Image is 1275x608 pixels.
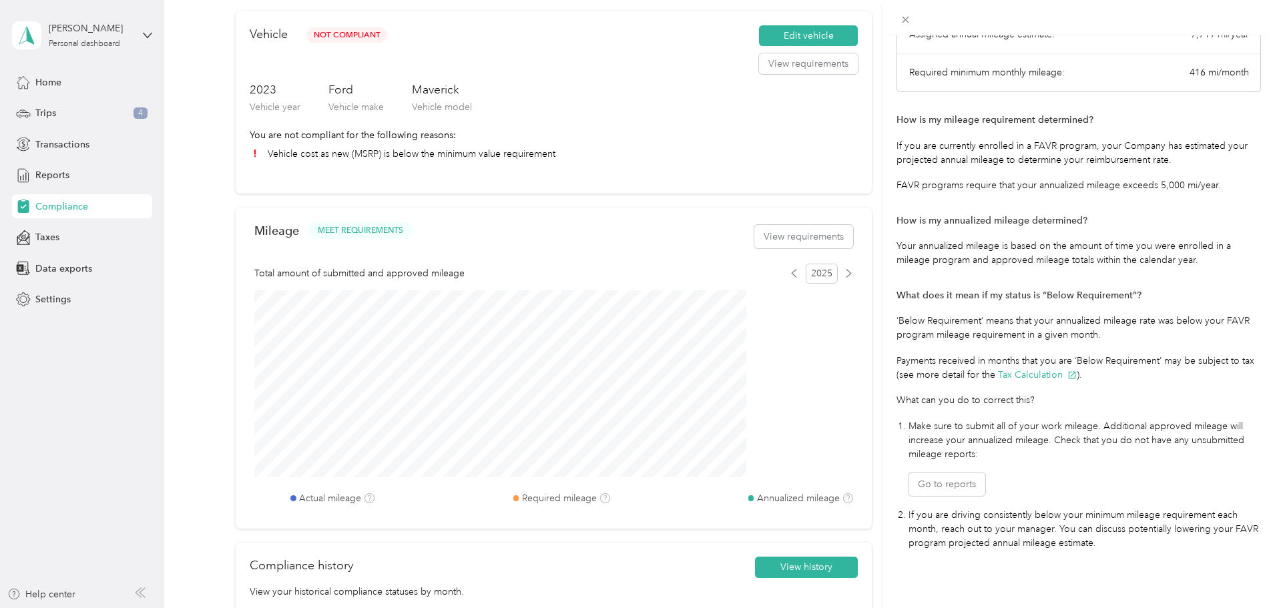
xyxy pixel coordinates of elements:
[897,178,1261,192] div: FAVR programs require that your annualized mileage exceeds 5,000 mi/year.
[909,419,1262,497] li: Make sure to submit all of your work mileage. Additional approved mileage will increase your annu...
[897,139,1261,167] div: If you are currently enrolled in a FAVR program, your Company has estimated your projected annual...
[897,214,1261,228] div: How is my annualized mileage determined?
[897,113,1261,127] div: How is my mileage requirement determined?
[909,65,1065,79] div: Required minimum monthly mileage:
[897,288,1261,302] div: What does it mean if my status is “Below Requirement”?
[909,473,985,496] button: Go to reports
[1190,65,1249,79] div: 416 mi/month
[897,393,1261,407] div: What can you do to correct this?
[909,508,1262,550] li: If you are driving consistently below your minimum mileage requirement each month, reach out to y...
[897,314,1261,342] div: ‘Below Requirement‘ means that your annualized mileage rate was below your FAVR program mileage r...
[897,354,1261,382] div: Payments received in months that you are ‘Below Requirement’ may be subject to tax (see more deta...
[998,368,1077,382] button: Tax Calculation
[897,239,1261,267] div: Your annualized mileage is based on the amount of time you were enrolled in a mileage program and...
[1200,533,1275,608] iframe: Everlance-gr Chat Button Frame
